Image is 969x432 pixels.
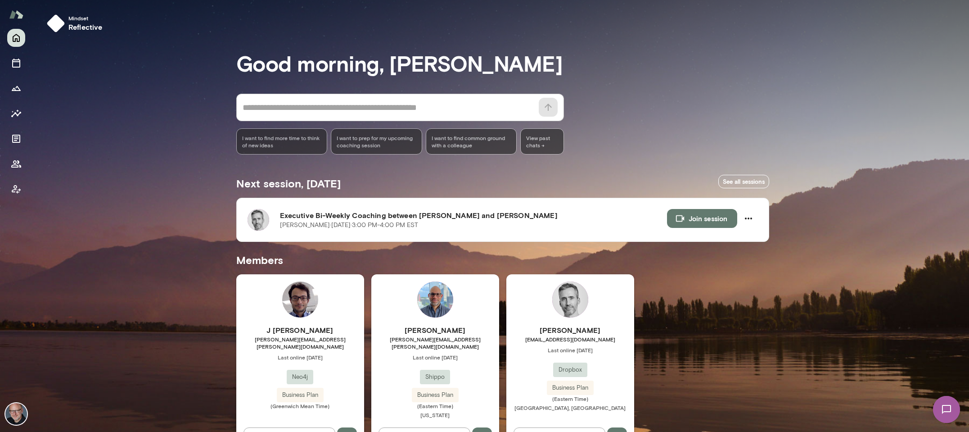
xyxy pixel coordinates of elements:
[282,282,318,318] img: J Barrasa
[7,54,25,72] button: Sessions
[236,128,328,155] div: I want to find more time to think of new ideas
[242,134,322,149] span: I want to find more time to think of new ideas
[331,128,422,155] div: I want to prep for my upcoming coaching session
[412,391,459,400] span: Business Plan
[420,373,450,382] span: Shippo
[371,354,499,361] span: Last online [DATE]
[506,336,634,343] span: [EMAIL_ADDRESS][DOMAIN_NAME]
[552,282,588,318] img: George Baier IV
[417,282,453,318] img: Neil Patel
[371,325,499,336] h6: [PERSON_NAME]
[5,403,27,425] img: Nick Gould
[514,405,626,411] span: [GEOGRAPHIC_DATA], [GEOGRAPHIC_DATA]
[7,79,25,97] button: Growth Plan
[426,128,517,155] div: I want to find common ground with a colleague
[68,22,103,32] h6: reflective
[7,180,25,198] button: Client app
[506,325,634,336] h6: [PERSON_NAME]
[547,383,594,392] span: Business Plan
[7,29,25,47] button: Home
[718,175,769,189] a: See all sessions
[432,134,511,149] span: I want to find common ground with a colleague
[7,155,25,173] button: Members
[420,412,450,418] span: [US_STATE]
[371,336,499,350] span: [PERSON_NAME][EMAIL_ADDRESS][PERSON_NAME][DOMAIN_NAME]
[43,11,110,36] button: Mindsetreflective
[667,209,737,228] button: Join session
[47,14,65,32] img: mindset
[287,373,313,382] span: Neo4j
[236,50,769,76] h3: Good morning, [PERSON_NAME]
[277,391,324,400] span: Business Plan
[236,325,364,336] h6: J [PERSON_NAME]
[236,176,341,191] h5: Next session, [DATE]
[280,221,418,230] p: [PERSON_NAME] · [DATE] · 3:00 PM-4:00 PM EST
[506,395,634,402] span: (Eastern Time)
[236,402,364,409] span: (Greenwich Mean Time)
[9,6,23,23] img: Mento
[553,365,587,374] span: Dropbox
[236,336,364,350] span: [PERSON_NAME][EMAIL_ADDRESS][PERSON_NAME][DOMAIN_NAME]
[371,402,499,409] span: (Eastern Time)
[236,354,364,361] span: Last online [DATE]
[7,105,25,123] button: Insights
[280,210,667,221] h6: Executive Bi-Weekly Coaching between [PERSON_NAME] and [PERSON_NAME]
[506,346,634,354] span: Last online [DATE]
[236,253,769,267] h5: Members
[337,134,416,149] span: I want to prep for my upcoming coaching session
[520,128,563,155] span: View past chats ->
[68,14,103,22] span: Mindset
[7,130,25,148] button: Documents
